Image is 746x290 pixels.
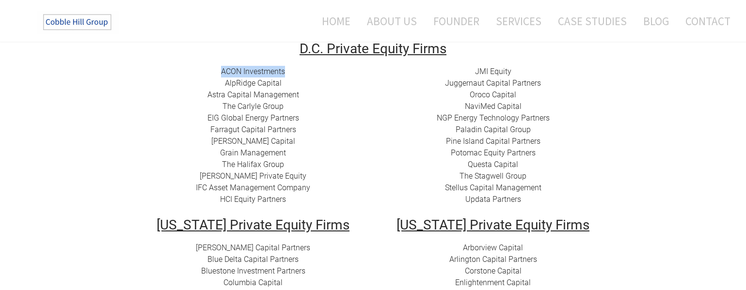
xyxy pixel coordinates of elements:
a: Farragut Capital Partners [210,125,296,134]
a: Questa Capital [468,160,518,169]
a: Oroco Capital [470,90,516,99]
a: EIG Global Energy Partners [207,113,299,122]
a: Stellus Capital Management [445,183,541,192]
a: Arborview Capital [463,243,523,252]
a: Paladin Capital Group [456,125,531,134]
a: Corstone Capital [465,266,522,275]
a: The Stagwell Group [460,171,526,181]
a: ​Bluestone Investment Partners [201,266,305,275]
a: Services [489,8,549,34]
a: Updata Partners [465,195,521,204]
a: Arlington Capital Partners​ [449,255,537,264]
u: [US_STATE] Private Equity Firms [157,217,349,233]
a: ​AlpRidge Capital [225,78,282,88]
a: Pine Island Capital Partners [446,137,540,146]
a: Contact [678,8,730,34]
a: JMI Equity [475,67,511,76]
a: NGP Energy Technology Partners [437,113,550,122]
div: ​​ ​​​ [141,66,366,205]
a: HCI Equity Partners [220,195,286,204]
a: [PERSON_NAME] Private Equity​ [200,171,306,181]
a: ​Astra Capital Management [207,90,299,99]
a: Case Studies [551,8,634,34]
a: ​Potomac Equity Partners [451,148,536,157]
a: ​Enlightenment Capital [455,278,531,287]
a: Blue Delta Capital Partners [207,255,299,264]
img: The Cobble Hill Group LLC [37,10,119,34]
u: D.C. Private Equity Firms [300,41,446,57]
a: NaviMed Capital [465,102,522,111]
a: The Carlyle Group [222,102,284,111]
a: Grain Management [220,148,286,157]
a: ACON Investments [221,67,285,76]
a: About Us [360,8,424,34]
a: Home [307,8,358,34]
a: Founder [426,8,487,34]
a: The Halifax Group [222,160,284,169]
a: ​[PERSON_NAME] Capital [211,137,295,146]
a: Columbia Capital [223,278,283,287]
a: Juggernaut Capital Partners [445,78,541,88]
a: Blog [636,8,676,34]
a: IFC Asset Management Company [196,183,310,192]
a: [PERSON_NAME] Capital Partners [196,243,310,252]
u: [US_STATE] Private Equity Firms [397,217,589,233]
